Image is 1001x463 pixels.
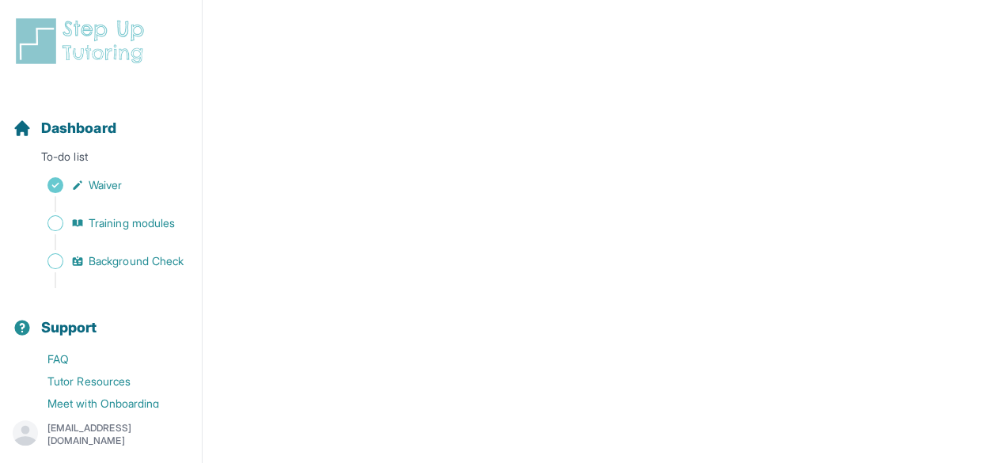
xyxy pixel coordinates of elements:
[41,317,97,339] span: Support
[6,92,195,146] button: Dashboard
[89,215,175,231] span: Training modules
[13,420,189,449] button: [EMAIL_ADDRESS][DOMAIN_NAME]
[13,174,202,196] a: Waiver
[6,149,195,171] p: To-do list
[47,422,189,447] p: [EMAIL_ADDRESS][DOMAIN_NAME]
[13,250,202,272] a: Background Check
[13,212,202,234] a: Training modules
[6,291,195,345] button: Support
[13,393,202,431] a: Meet with Onboarding Support
[13,117,116,139] a: Dashboard
[13,348,202,370] a: FAQ
[13,16,154,66] img: logo
[89,253,184,269] span: Background Check
[13,370,202,393] a: Tutor Resources
[89,177,122,193] span: Waiver
[41,117,116,139] span: Dashboard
